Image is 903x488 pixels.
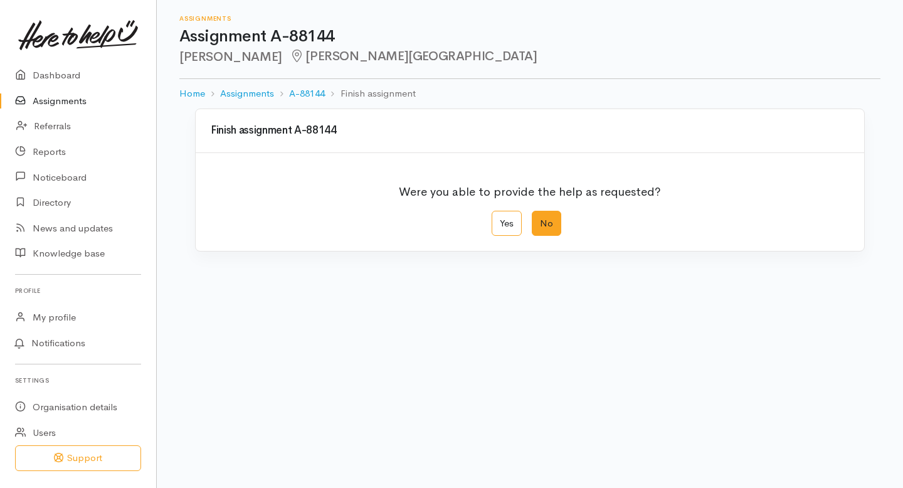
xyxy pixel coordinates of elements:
nav: breadcrumb [179,79,880,109]
a: Assignments [220,87,274,101]
li: Finish assignment [325,87,415,101]
button: Support [15,445,141,471]
h6: Profile [15,282,141,299]
a: A-88144 [289,87,325,101]
h1: Assignment A-88144 [179,28,880,46]
h2: [PERSON_NAME] [179,50,880,64]
h6: Settings [15,372,141,389]
span: [PERSON_NAME][GEOGRAPHIC_DATA] [290,48,537,64]
h3: Finish assignment A-88144 [211,125,849,137]
label: Yes [492,211,522,236]
p: Were you able to provide the help as requested? [399,176,661,201]
label: No [532,211,561,236]
h6: Assignments [179,15,880,22]
a: Home [179,87,205,101]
